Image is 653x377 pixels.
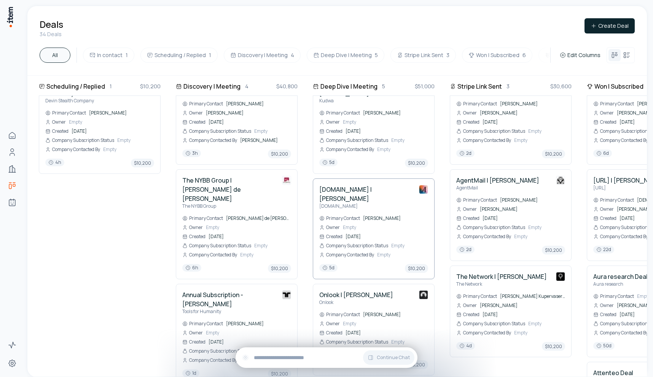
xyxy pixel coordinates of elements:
[363,215,428,221] span: [PERSON_NAME]
[182,137,237,143] div: Company Contacted By
[319,299,393,305] p: Onlook
[593,330,648,336] div: Company Contacted By
[593,246,614,253] span: 22d
[405,264,428,273] span: $10,200
[390,48,456,63] button: Stripe Link Sent3
[456,272,547,281] h4: The Network | [PERSON_NAME]
[45,159,64,167] button: 4h
[319,159,338,166] span: 5d
[319,264,338,273] button: 5d
[457,82,502,91] h3: Stripe Link Sent
[182,80,291,158] a: Synth AI DealSynth AISynth AIPrimary Contact[PERSON_NAME]Owner[PERSON_NAME]Created[DATE]Company S...
[319,146,374,153] div: Company Contacted By
[556,272,565,281] img: The Network
[206,330,291,336] span: Empty
[456,342,475,351] button: 4d
[254,243,291,249] span: Empty
[593,281,648,287] p: Aura research
[313,178,435,279] div: [DOMAIN_NAME] | [PERSON_NAME][DOMAIN_NAME]Arcade.devPrimary Contact[PERSON_NAME]OwnerEmptyCreated...
[500,101,565,107] span: [PERSON_NAME]
[456,197,497,203] div: Primary Contact
[209,234,291,240] span: [DATE]
[226,215,291,221] span: [PERSON_NAME] de [PERSON_NAME]
[282,176,291,185] img: The NYBB Group
[176,73,298,165] div: Synth AI DealSynth AISynth AIPrimary Contact[PERSON_NAME]Owner[PERSON_NAME]Created[DATE]Company S...
[456,137,511,143] div: Company Contacted By
[514,137,565,143] span: Empty
[593,215,616,221] div: Created
[140,82,161,91] span: $10,200
[182,215,223,221] div: Primary Contact
[6,6,14,28] img: Item Brain Logo
[182,128,251,134] div: Company Subscription Status
[456,330,511,336] div: Company Contacted By
[382,82,385,91] p: 5
[319,137,388,143] div: Company Subscription Status
[45,159,64,166] span: 4h
[456,80,565,158] a: Deal with [PERSON_NAME] AIShilo AISPrimary Contact[PERSON_NAME]Owner[PERSON_NAME]Created[DATE]Com...
[593,150,612,158] button: 6d
[456,312,479,318] div: Created
[226,101,291,107] span: [PERSON_NAME]
[377,146,428,153] span: Empty
[462,48,532,63] button: Won | Subscribed6
[45,110,86,116] div: Primary Contact
[5,337,20,353] a: Activity
[46,82,105,91] h3: Scheduling / Replied
[182,330,203,336] div: Owner
[593,150,612,157] span: 6d
[319,264,338,272] span: 5d
[40,48,70,63] button: All
[319,312,360,318] div: Primary Contact
[550,82,572,91] span: $30,600
[456,246,475,253] span: 2d
[450,266,572,357] div: The Network | [PERSON_NAME]The NetworkThe NetworkPrimary Contact[PERSON_NAME] Kupervaser [PERSON_...
[183,82,240,91] h3: Discovery | Meeting
[126,51,128,59] span: 1
[236,347,417,368] div: Continue Chat
[514,330,565,336] span: Empty
[224,48,301,63] button: Discovery | Meeting4
[456,128,525,134] div: Company Subscription Status
[72,128,154,134] span: [DATE]
[319,224,340,231] div: Owner
[593,206,614,212] div: Owner
[346,330,428,336] span: [DATE]
[456,224,525,231] div: Company Subscription Status
[254,128,291,134] span: Empty
[480,302,565,309] span: [PERSON_NAME]
[456,234,511,240] div: Company Contacted By
[319,119,340,125] div: Owner
[456,302,477,309] div: Owner
[593,119,616,125] div: Created
[363,110,428,116] span: [PERSON_NAME]
[206,110,291,116] span: [PERSON_NAME]
[542,150,565,158] span: $10,200
[500,197,565,203] span: [PERSON_NAME]
[391,137,428,143] span: Empty
[456,185,539,191] p: AgentMail
[456,176,565,255] a: AgentMail | [PERSON_NAME]AgentMailAgentMailPrimary Contact[PERSON_NAME]Owner[PERSON_NAME]Created[...
[456,101,497,107] div: Primary Contact
[182,243,251,249] div: Company Subscription Status
[182,357,237,363] div: Company Contacted By
[343,224,428,231] span: Empty
[456,119,479,125] div: Created
[5,128,20,143] a: Home
[182,348,251,354] div: Company Subscription Status
[276,82,298,91] span: $40,800
[182,150,201,158] button: 3h
[69,119,154,125] span: Empty
[319,234,342,240] div: Created
[313,73,435,174] div: Kudwa Annual Subscription - [PERSON_NAME]KudwaKudwaPrimary Contact[PERSON_NAME]OwnerEmptyCreated[...
[456,150,475,158] button: 2d
[500,293,565,299] span: [PERSON_NAME] Kupervaser [PERSON_NAME]
[542,246,565,255] span: $10,200
[5,195,20,210] a: Agents
[209,51,211,59] span: 1
[567,51,600,59] span: Edit Columns
[282,290,291,299] img: Tools for Humanity
[182,234,205,240] div: Created
[593,342,615,351] button: 50d
[593,197,634,203] div: Primary Contact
